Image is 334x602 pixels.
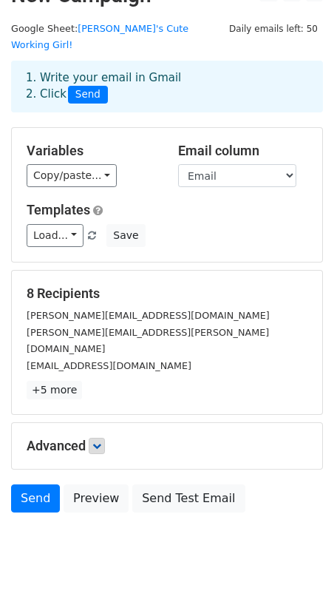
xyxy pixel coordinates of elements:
[27,224,83,247] a: Load...
[27,164,117,187] a: Copy/paste...
[224,23,323,34] a: Daily emails left: 50
[106,224,145,247] button: Save
[27,381,82,399] a: +5 more
[27,438,307,454] h5: Advanced
[132,484,245,513] a: Send Test Email
[27,327,269,355] small: [PERSON_NAME][EMAIL_ADDRESS][PERSON_NAME][DOMAIN_NAME]
[224,21,323,37] span: Daily emails left: 50
[11,23,188,51] a: [PERSON_NAME]'s Cute Working Girl!
[15,70,319,104] div: 1. Write your email in Gmail 2. Click
[27,143,156,159] h5: Variables
[260,531,334,602] iframe: Chat Widget
[64,484,129,513] a: Preview
[11,484,60,513] a: Send
[178,143,307,159] h5: Email column
[27,202,90,217] a: Templates
[27,360,191,371] small: [EMAIL_ADDRESS][DOMAIN_NAME]
[68,86,108,104] span: Send
[27,310,270,321] small: [PERSON_NAME][EMAIL_ADDRESS][DOMAIN_NAME]
[27,285,307,302] h5: 8 Recipients
[11,23,188,51] small: Google Sheet:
